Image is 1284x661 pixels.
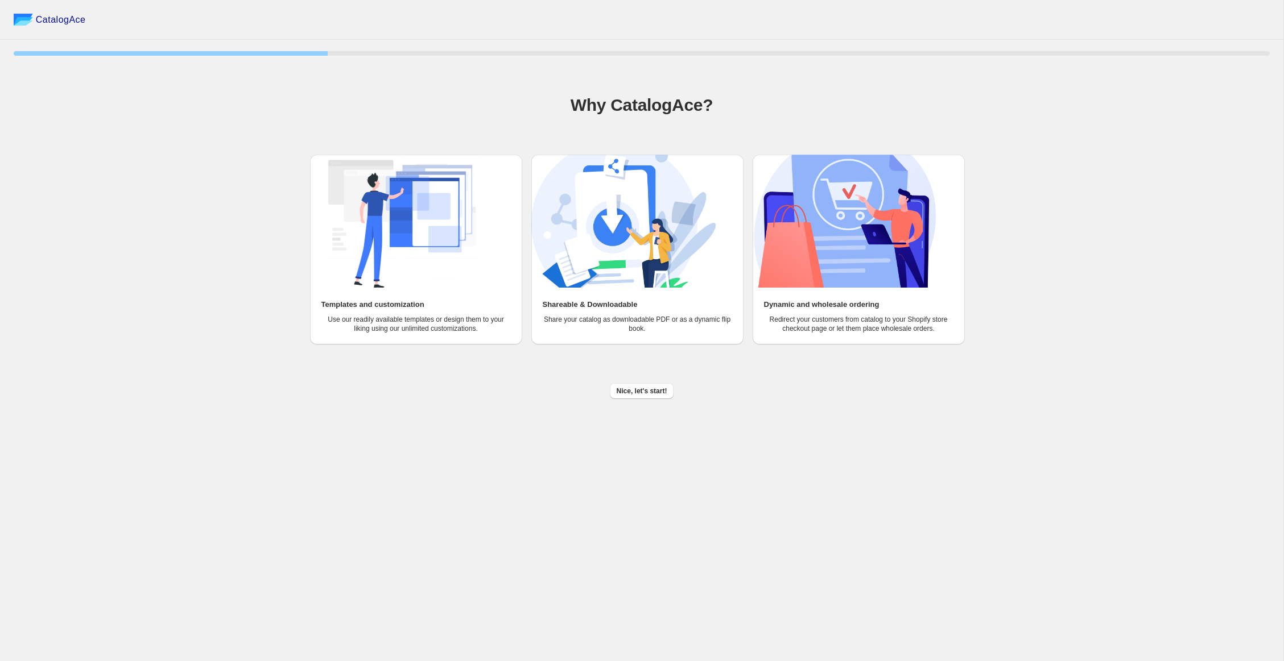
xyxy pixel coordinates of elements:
[321,315,511,333] p: Use our readily available templates or design them to your liking using our unlimited customizati...
[14,14,33,26] img: catalog ace
[610,383,674,399] button: Nice, let's start!
[617,386,667,396] span: Nice, let's start!
[543,315,732,333] p: Share your catalog as downloadable PDF or as a dynamic flip book.
[543,299,638,310] h2: Shareable & Downloadable
[321,299,424,310] h2: Templates and customization
[531,155,716,288] img: Shareable & Downloadable
[764,299,880,310] h2: Dynamic and wholesale ordering
[753,155,937,288] img: Dynamic and wholesale ordering
[764,315,953,333] p: Redirect your customers from catalog to your Shopify store checkout page or let them place wholes...
[310,155,494,288] img: Templates and customization
[14,94,1270,117] h1: Why CatalogAce?
[36,14,86,26] span: CatalogAce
